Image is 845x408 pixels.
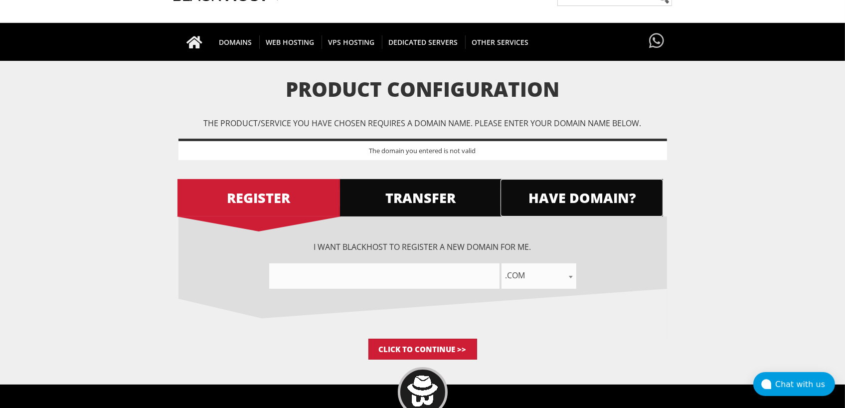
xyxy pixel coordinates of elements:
button: Chat with us [753,372,835,396]
a: DOMAINS [212,23,260,61]
div: The domain you entered is not valid [178,139,667,160]
a: WEB HOSTING [259,23,322,61]
a: DEDICATED SERVERS [382,23,466,61]
span: REGISTER [177,189,340,206]
a: TRANSFER [339,179,502,216]
span: OTHER SERVICES [465,35,536,49]
div: I want BlackHOST to register a new domain for me. [178,241,667,289]
a: Have questions? [647,23,667,60]
a: REGISTER [177,179,340,216]
input: Click to Continue >> [368,339,477,360]
span: DEDICATED SERVERS [382,35,466,49]
a: VPS HOSTING [322,23,382,61]
a: HAVE DOMAIN? [501,179,663,216]
span: .com [502,263,576,289]
img: BlackHOST mascont, Blacky. [407,376,438,407]
h1: Product Configuration [178,78,667,100]
a: Go to homepage [177,23,213,61]
div: Chat with us [775,380,835,389]
span: VPS HOSTING [322,35,382,49]
span: .com [502,268,576,282]
span: TRANSFER [339,189,502,206]
span: DOMAINS [212,35,260,49]
span: HAVE DOMAIN? [501,189,663,206]
a: OTHER SERVICES [465,23,536,61]
p: The product/service you have chosen requires a domain name. Please enter your domain name below. [178,118,667,129]
span: WEB HOSTING [259,35,322,49]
